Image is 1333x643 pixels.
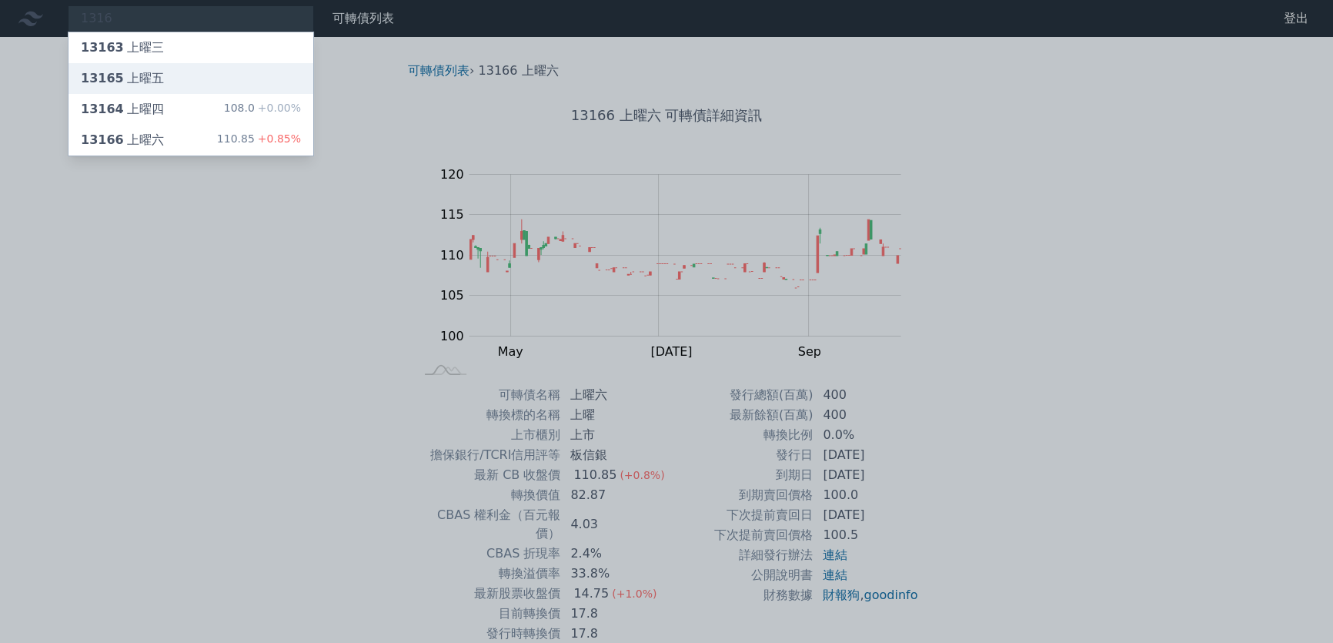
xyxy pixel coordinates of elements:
[255,102,301,114] span: +0.00%
[68,94,313,125] a: 13164上曜四 108.0+0.00%
[68,125,313,156] a: 13166上曜六 110.85+0.85%
[68,63,313,94] a: 13165上曜五
[255,132,301,145] span: +0.85%
[81,102,124,116] span: 13164
[81,131,164,149] div: 上曜六
[81,69,164,88] div: 上曜五
[224,100,301,119] div: 108.0
[81,40,124,55] span: 13163
[217,131,301,149] div: 110.85
[68,32,313,63] a: 13163上曜三
[81,39,164,57] div: 上曜三
[81,71,124,85] span: 13165
[81,132,124,147] span: 13166
[81,100,164,119] div: 上曜四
